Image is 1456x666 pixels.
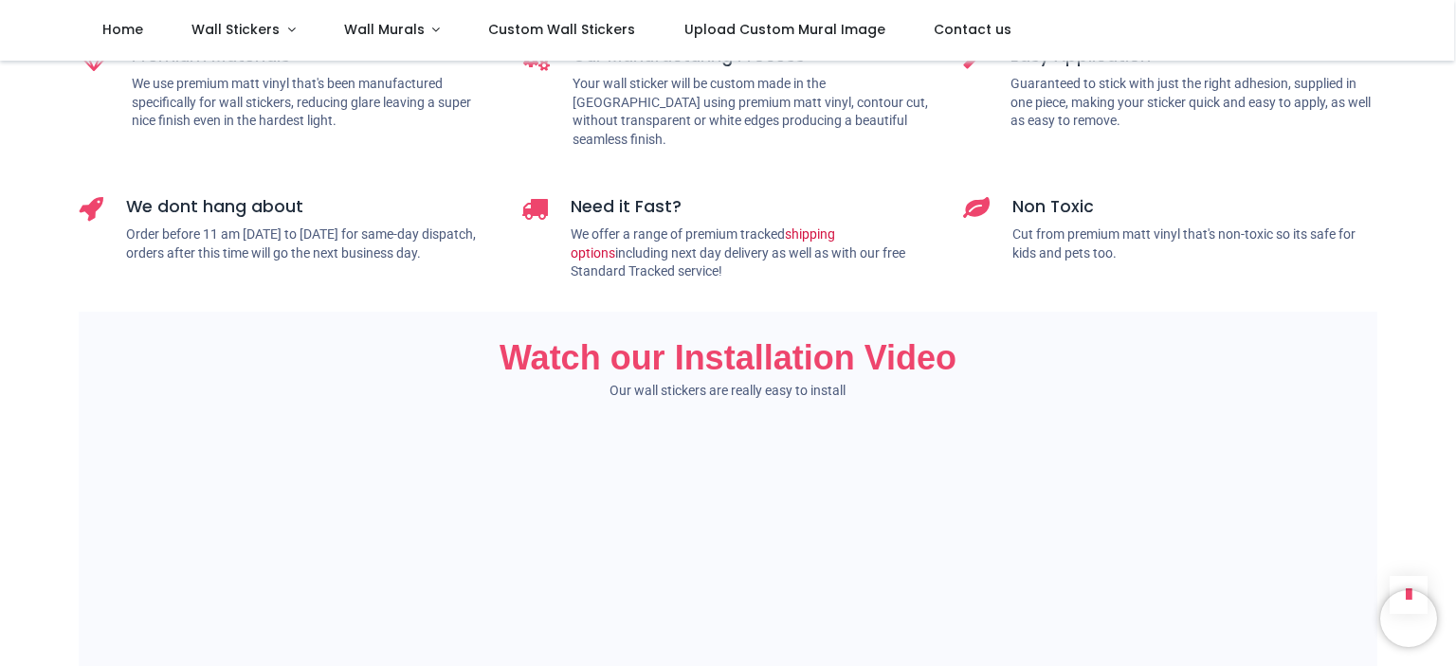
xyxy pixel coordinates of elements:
[684,20,885,39] span: Upload Custom Mural Image
[573,75,936,149] p: Your wall sticker will be custom made in the [GEOGRAPHIC_DATA] using premium matt vinyl, contour ...
[102,20,143,39] span: Home
[191,20,280,39] span: Wall Stickers
[571,225,936,281] p: We offer a range of premium tracked including next day delivery as well as with our free Standard...
[79,382,1377,401] p: Our wall stickers are really easy to install
[126,225,493,262] p: Order before 11 am [DATE] to [DATE] for same-day dispatch, orders after this time will go the nex...
[126,195,493,219] h5: We dont hang about
[1012,225,1377,262] p: Cut from premium matt vinyl that's non-toxic so its safe for kids and pets too.
[571,195,936,219] h5: Need it Fast?
[934,20,1011,39] span: Contact us
[1010,75,1377,131] p: Guaranteed to stick with just the right adhesion, supplied in one piece, making your sticker quic...
[344,20,425,39] span: Wall Murals
[571,226,835,261] a: shipping options
[500,338,956,377] span: Watch our Installation Video
[132,75,493,131] p: We use premium matt vinyl that's been manufactured specifically for wall stickers, reducing glare...
[1012,195,1377,219] h5: Non Toxic
[488,20,635,39] span: Custom Wall Stickers
[1380,590,1437,647] iframe: Brevo live chat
